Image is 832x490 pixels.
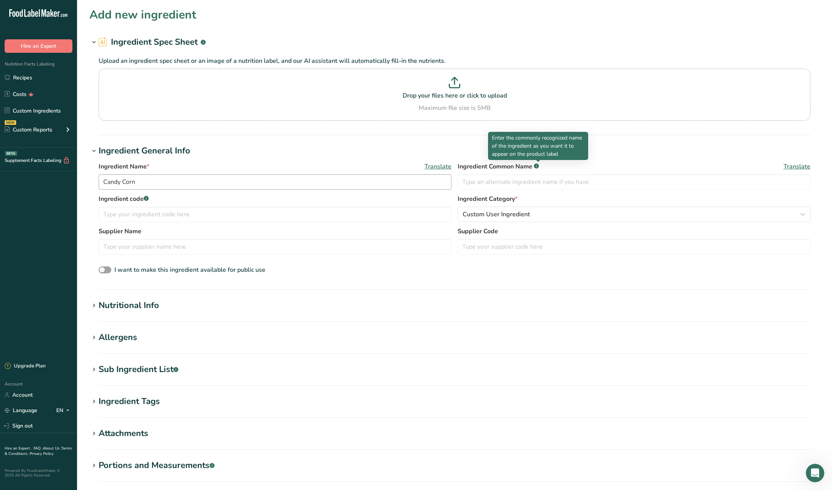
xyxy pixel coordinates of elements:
label: Ingredient code [99,194,451,204]
button: Hire an Expert [5,39,72,53]
h1: Add new ingredient [89,6,196,24]
span: Ingredient Common Name [458,162,539,171]
div: Upgrade Plan [5,362,45,370]
div: Sub Ingredient List [99,363,178,376]
label: Ingredient Category [458,194,810,204]
div: EN [56,406,72,415]
div: Maximum file size is 5MB [101,103,809,113]
input: Type your ingredient code here [99,207,451,222]
span: Ingredient Name [99,162,149,171]
label: Supplier Name [99,227,451,236]
div: Portions and Measurements [99,459,215,472]
div: Attachments [99,427,148,440]
div: Custom Reports [5,126,52,134]
span: I want to make this ingredient available for public use [114,266,265,274]
span: Translate [783,162,810,171]
span: Custom User Ingredient [463,210,530,219]
div: Allergens [99,331,137,344]
input: Type your ingredient name here [99,174,451,190]
div: Ingredient Tags [99,395,160,408]
a: Hire an Expert . [5,446,32,451]
p: Upload an ingredient spec sheet or an image of a nutrition label, and our AI assistant will autom... [99,56,810,66]
input: Type your supplier name here [99,239,451,254]
div: BETA [5,151,17,156]
p: Drop your files here or click to upload [101,91,809,100]
p: Enter the commonly recognized name of the ingredient as you want it to appear on the product label [492,134,584,158]
div: Nutritional Info [99,299,159,312]
iframe: Intercom live chat [806,464,824,482]
a: About Us . [43,446,61,451]
a: FAQ . [34,446,43,451]
div: Powered By FoodLabelMaker © 2025 All Rights Reserved [5,468,72,478]
a: Privacy Policy [30,451,54,456]
div: NEW [5,120,16,125]
h2: Ingredient Spec Sheet [99,36,206,49]
button: Custom User Ingredient [458,207,810,222]
input: Type your supplier code here [458,239,810,254]
div: Ingredient General Info [99,145,190,157]
a: Terms & Conditions . [5,446,72,456]
a: Language [5,404,37,417]
span: Translate [424,162,451,171]
label: Supplier Code [458,227,810,236]
input: Type an alternate ingredient name if you have [458,174,810,190]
